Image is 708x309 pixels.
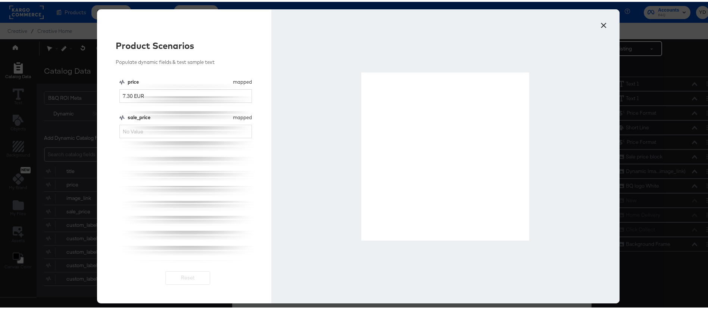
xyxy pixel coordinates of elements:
[128,77,230,84] div: price
[233,112,252,119] div: mapped
[119,87,252,101] input: No Value
[119,123,252,137] input: No Value
[233,77,252,84] div: mapped
[128,112,230,119] div: sale_price
[116,37,260,50] div: Product Scenarios
[116,57,260,64] div: Populate dynamic fields & test sample text
[597,15,610,28] button: ×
